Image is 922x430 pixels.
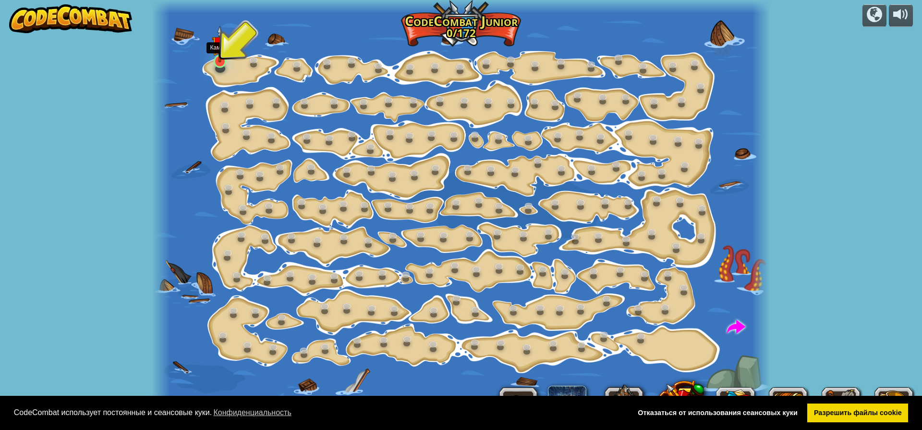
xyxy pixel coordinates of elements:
span: CodeCombat использует постоянные и сеансовые куки. [14,405,624,420]
button: Кампании [862,4,886,27]
a: allow cookies [807,404,908,423]
img: CodeCombat - Learn how to code by playing a game [9,4,132,33]
button: Регулировать громкость [889,4,913,27]
img: level-banner-unstarted.png [212,25,228,63]
a: deny cookies [631,404,804,423]
a: learn more about cookies [212,405,293,420]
